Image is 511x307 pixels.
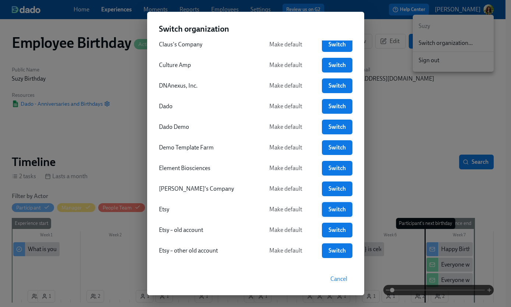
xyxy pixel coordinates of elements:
span: Make default [261,206,311,213]
span: Switch [327,144,347,151]
button: Make default [256,140,316,155]
button: Make default [256,58,316,73]
span: Make default [261,247,311,254]
span: Make default [261,103,311,110]
span: Switch [327,103,347,110]
span: Switch [327,82,347,89]
div: Etsy [159,205,250,214]
button: Make default [256,181,316,196]
span: Make default [261,61,311,69]
button: Make default [256,223,316,237]
div: Etsy – other old account [159,247,250,255]
a: Switch [322,58,352,73]
a: Switch [322,37,352,52]
span: Make default [261,185,311,193]
div: Culture Amp [159,61,250,69]
div: Claus's Company [159,40,250,49]
h2: Switch organization [159,24,352,35]
a: Switch [322,202,352,217]
button: Make default [256,202,316,217]
div: Etsy – old account [159,226,250,234]
div: [PERSON_NAME]'s Company [159,185,250,193]
div: Dado [159,102,250,110]
span: Make default [261,165,311,172]
button: Make default [256,120,316,134]
span: Switch [327,185,347,193]
div: Dado Demo [159,123,250,131]
div: Element Biosciences [159,164,250,172]
span: Switch [327,123,347,131]
button: Cancel [325,272,352,286]
a: Switch [322,120,352,134]
span: Make default [261,226,311,234]
a: Switch [322,140,352,155]
span: Make default [261,82,311,89]
button: Make default [256,37,316,52]
a: Switch [322,181,352,196]
span: Cancel [330,275,347,283]
span: Switch [327,206,347,213]
span: Make default [261,41,311,48]
div: Demo Template Farm [159,144,250,152]
button: Make default [256,99,316,114]
span: Switch [327,41,347,48]
button: Make default [256,161,316,176]
a: Switch [322,161,352,176]
span: Make default [261,123,311,131]
a: Switch [322,78,352,93]
button: Make default [256,78,316,93]
a: Switch [322,223,352,237]
span: Switch [327,61,347,69]
button: Make default [256,243,316,258]
span: Switch [327,247,347,254]
a: Switch [322,243,352,258]
span: Switch [327,226,347,234]
span: Make default [261,144,311,151]
div: DNAnexus, Inc. [159,82,250,90]
span: Switch [327,165,347,172]
a: Switch [322,99,352,114]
